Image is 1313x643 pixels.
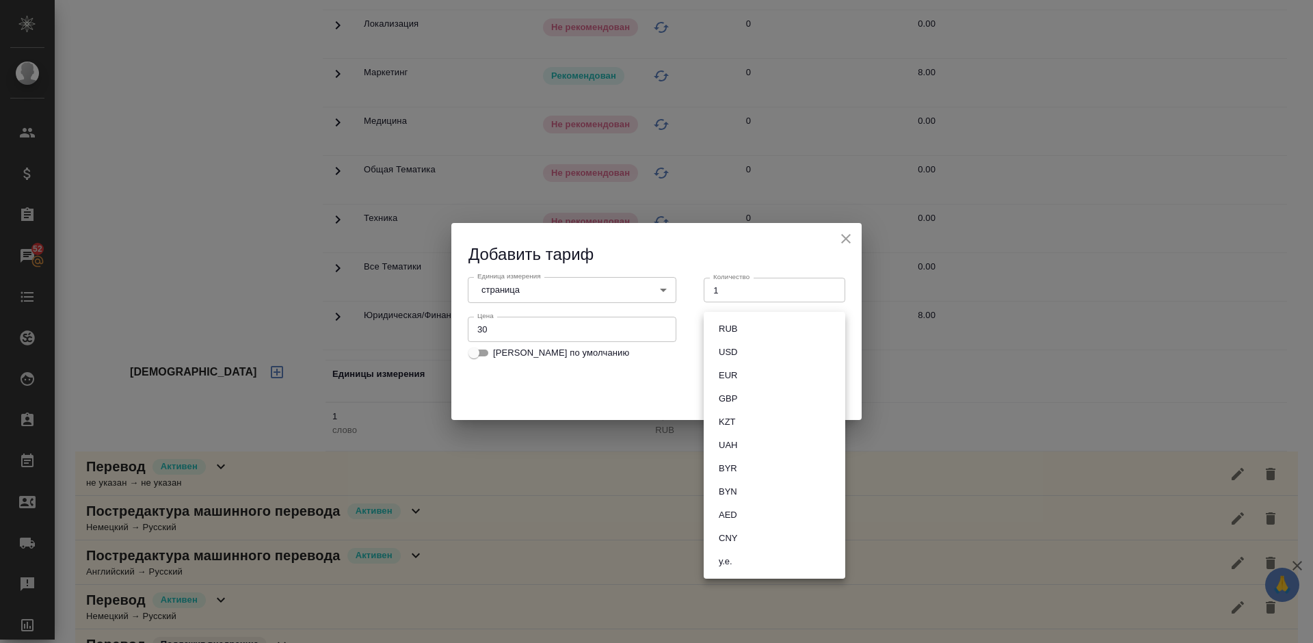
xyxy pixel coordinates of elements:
button: AED [715,508,741,523]
button: CNY [715,531,741,546]
button: UAH [715,438,741,453]
button: BYR [715,461,741,476]
button: EUR [715,368,741,383]
button: RUB [715,321,741,337]
button: KZT [715,415,740,430]
button: USD [715,345,741,360]
button: у.е. [715,554,737,569]
button: BYN [715,484,741,499]
button: GBP [715,391,741,406]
